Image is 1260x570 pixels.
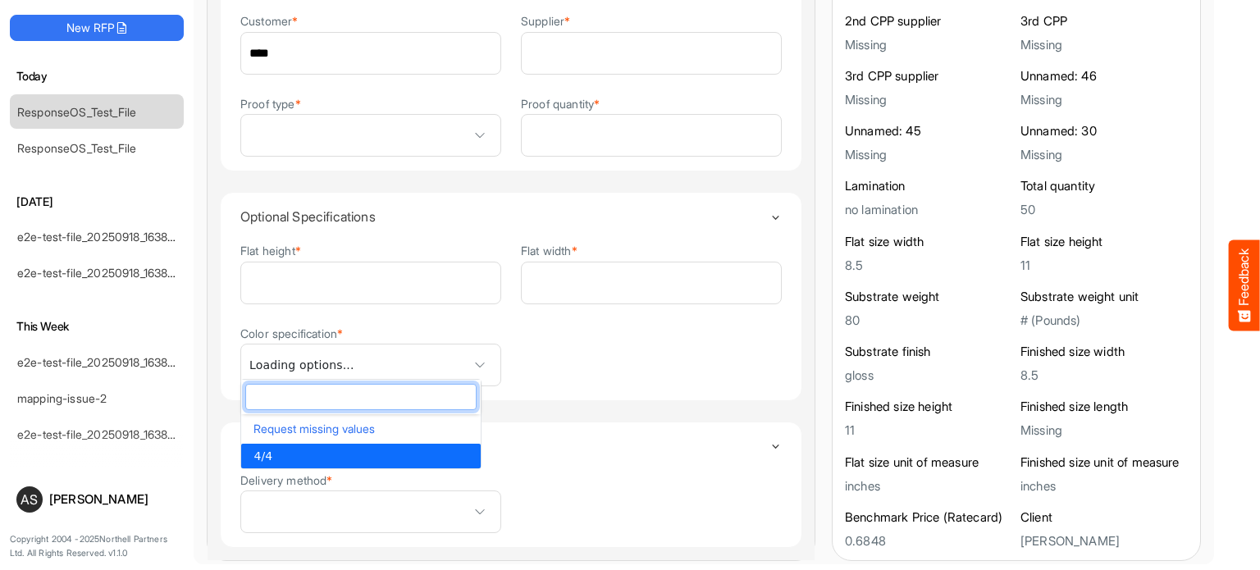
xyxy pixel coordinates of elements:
h5: 11 [1020,258,1188,272]
h6: Substrate weight [845,289,1012,305]
a: e2e-test-file_20250918_163829 (1) (2) [17,266,212,280]
a: e2e-test-file_20250918_163829 (1) (2) [17,230,212,244]
a: ResponseOS_Test_File [17,105,136,119]
label: Delivery method [240,474,333,486]
label: Supplier [521,15,570,27]
h5: Missing [845,148,1012,162]
button: New RFP [10,15,184,41]
label: Flat width [521,244,577,257]
h6: Unnamed: 45 [845,123,1012,139]
span: 4/4 [253,449,272,463]
h5: 8.5 [1020,368,1188,382]
summary: Toggle content [240,422,782,470]
input: dropdownlistfilter [246,385,476,409]
h5: Missing [1020,424,1188,438]
label: Proof type [240,98,301,110]
h6: 3rd CPP supplier [845,68,1012,84]
h6: This Week [10,317,184,335]
h5: # (Pounds) [1020,313,1188,327]
h5: Missing [845,38,1012,52]
h5: no lamination [845,203,1012,217]
h5: Missing [845,93,1012,107]
div: [PERSON_NAME] [49,493,177,505]
h6: Unnamed: 46 [1020,68,1188,84]
h6: Finished size length [1020,399,1188,416]
h5: inches [845,479,1012,493]
label: Proof quantity [521,98,600,110]
button: Request missing values [249,418,472,440]
summary: Toggle content [240,193,782,240]
h5: 11 [845,424,1012,438]
label: Color specification [240,327,343,340]
h6: Today [10,67,184,85]
h5: 8.5 [845,258,1012,272]
h5: 0.6848 [845,534,1012,548]
a: e2e-test-file_20250918_163829 (1) [17,427,195,441]
h5: Missing [1020,148,1188,162]
label: Flat height [240,244,301,257]
h5: 50 [1020,203,1188,217]
h6: Substrate weight unit [1020,289,1188,305]
h5: Missing [1020,93,1188,107]
p: Copyright 2004 - 2025 Northell Partners Ltd. All Rights Reserved. v 1.1.0 [10,532,184,561]
h6: Lamination [845,179,1012,195]
label: Customer [240,15,298,27]
a: mapping-issue-2 [17,391,107,405]
ul: popup [241,444,481,468]
h6: Finished size width [1020,344,1188,360]
button: Feedback [1229,239,1260,331]
h5: inches [1020,479,1188,493]
h5: 80 [845,313,1012,327]
h6: Finished size unit of measure [1020,454,1188,471]
a: ResponseOS_Test_File [17,141,136,155]
div: dropdownlist [240,379,482,469]
h5: gloss [845,368,1012,382]
h6: Flat size width [845,234,1012,250]
h5: Missing [1020,38,1188,52]
h6: [DATE] [10,193,184,211]
h6: 3rd CPP [1020,13,1188,30]
h6: Benchmark Price (Ratecard) [845,509,1012,526]
h6: Flat size unit of measure [845,454,1012,471]
span: AS [21,493,38,506]
h6: Client [1020,509,1188,526]
h6: Flat size height [1020,234,1188,250]
a: e2e-test-file_20250918_163829 (1) [17,355,195,369]
h4: Shipping and handling [240,439,769,454]
h6: Unnamed: 30 [1020,123,1188,139]
h6: Substrate finish [845,344,1012,360]
h6: Finished size height [845,399,1012,416]
h5: [PERSON_NAME] [1020,534,1188,548]
h6: Total quantity [1020,179,1188,195]
h4: Optional Specifications [240,209,769,224]
h6: 2nd CPP supplier [845,13,1012,30]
